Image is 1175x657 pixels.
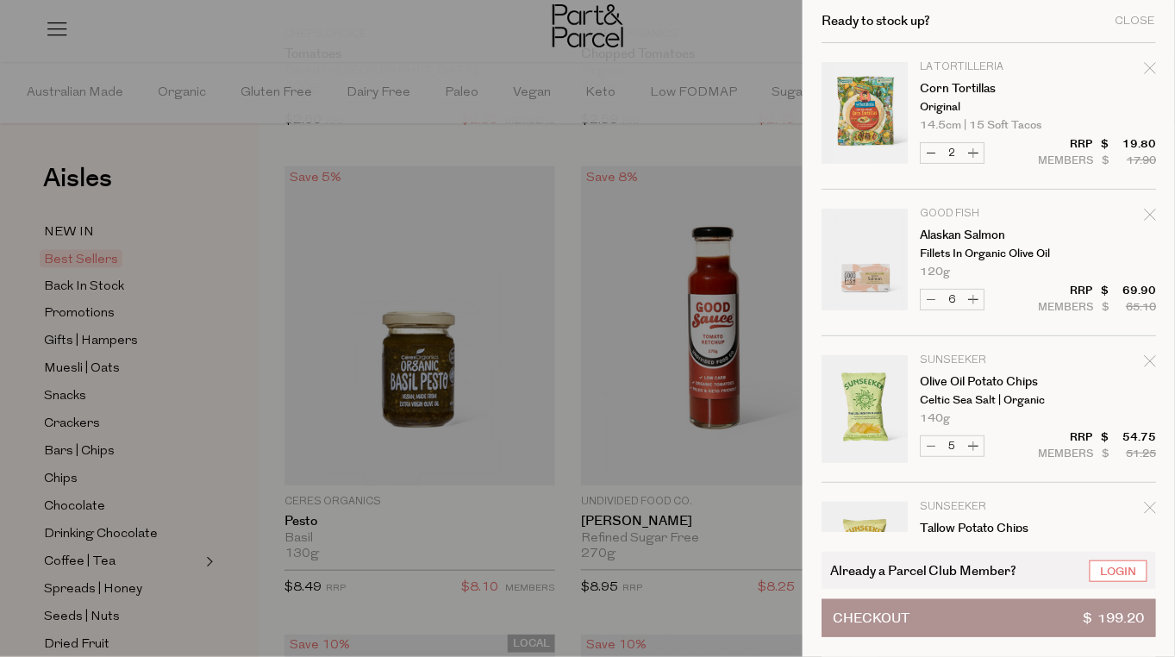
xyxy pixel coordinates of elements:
input: QTY Corn Tortillas [941,143,963,163]
p: Celtic Sea Salt | Organic [920,395,1053,406]
p: Good Fish [920,209,1053,219]
a: Olive Oil Potato Chips [920,376,1053,388]
button: Checkout$ 199.20 [822,599,1156,637]
div: Remove Alaskan Salmon [1144,206,1156,229]
p: Sunseeker [920,355,1053,366]
input: QTY Alaskan Salmon [941,290,963,310]
p: Original [920,102,1053,113]
span: 14.5cm | 15 Soft Tacos [920,120,1041,131]
p: Fillets in Organic Olive Oil [920,248,1053,260]
div: Remove Olive Oil Potato Chips [1144,353,1156,376]
p: Sunseeker [920,502,1053,512]
input: QTY Olive Oil Potato Chips [941,436,963,456]
div: Close [1116,16,1156,27]
span: 140g [920,413,950,424]
p: La Tortilleria [920,62,1053,72]
h2: Ready to stock up? [822,15,931,28]
a: Tallow Potato Chips [920,522,1053,535]
span: $ 199.20 [1084,600,1145,636]
span: 120g [920,266,950,278]
div: Remove Corn Tortillas [1144,59,1156,83]
a: Alaskan Salmon [920,229,1053,241]
a: Corn Tortillas [920,83,1053,95]
span: Checkout [833,600,909,636]
div: Remove Tallow Potato Chips [1144,499,1156,522]
a: Login [1090,560,1147,582]
span: Already a Parcel Club Member? [830,560,1017,580]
